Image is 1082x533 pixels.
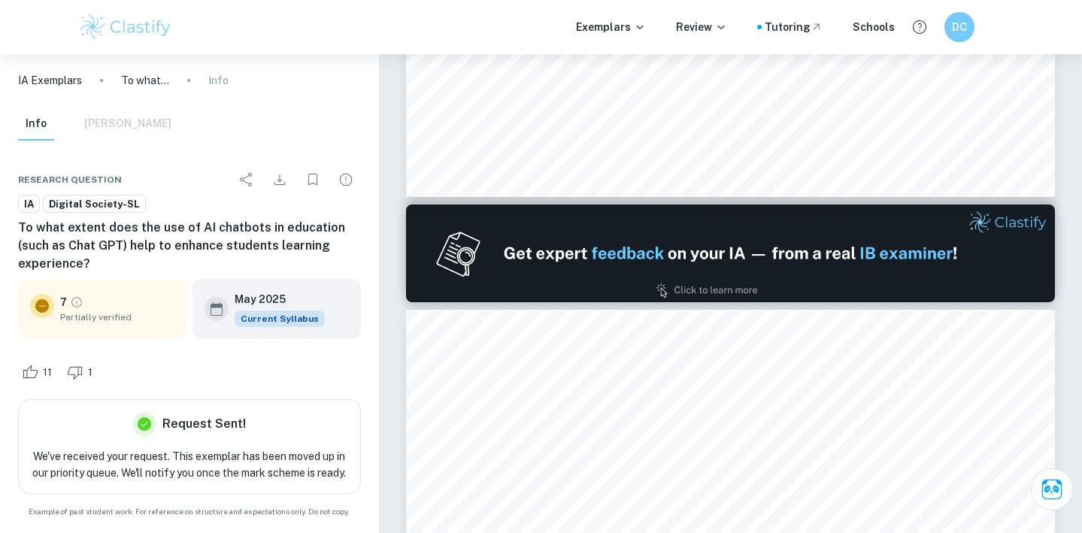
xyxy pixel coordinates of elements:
[121,72,169,89] p: To what extent does the use of AI chatbots in education (such as Chat GPT) help to enhance studen...
[19,197,39,212] span: IA
[1031,468,1073,510] button: Ask Clai
[265,165,295,195] div: Download
[63,360,101,384] div: Dislike
[484,489,975,502] span: To what extent does the use of AI chatbots in education (such as Chat GPT) help to
[78,12,174,42] img: Clastify logo
[80,365,101,380] span: 1
[232,165,262,195] div: Share
[235,310,325,327] div: This exemplar is based on the current syllabus. Feel free to refer to it for inspiration/ideas wh...
[765,19,823,35] a: Tutoring
[18,506,361,517] span: Example of past student work. For reference on structure and expectations only. Do not copy.
[18,108,54,141] button: Info
[235,310,325,327] span: Current Syllabus
[944,12,974,42] button: DC
[60,310,174,324] span: Partially verified
[18,219,361,273] h6: To what extent does the use of AI chatbots in education (such as Chat GPT) help to enhance studen...
[43,195,146,214] a: Digital Society-SL
[208,72,229,89] p: Info
[18,360,60,384] div: Like
[162,415,246,433] h6: Request Sent!
[331,165,361,195] div: Report issue
[576,19,646,35] p: Exemplars
[488,440,599,453] span: Inquiry Questions
[950,19,968,35] h6: DC
[18,173,122,186] span: Research question
[484,389,650,402] span: Inquiry Process Document
[298,165,328,195] div: Bookmark
[70,295,83,309] a: Grade partially verified
[235,291,313,307] h6: May 2025
[484,506,713,519] span: enhance students learning experience?
[907,14,932,40] button: Help and Feedback
[18,195,40,214] a: IA
[484,415,714,428] span: Section A: Inquiry Focus (282 words)
[853,19,895,35] a: Schools
[18,72,82,89] a: IA Exemplars
[676,19,727,35] p: Review
[44,197,145,212] span: Digital Society-SL
[406,204,1055,302] img: Ad
[35,365,60,380] span: 11
[60,294,67,310] p: 7
[31,448,348,481] p: We've received your request. This exemplar has been moved up in our priority queue. We'll notify ...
